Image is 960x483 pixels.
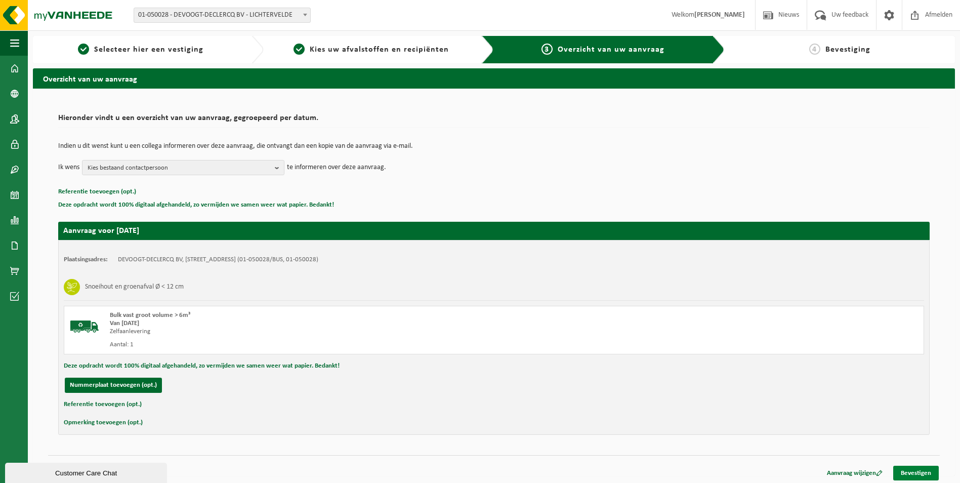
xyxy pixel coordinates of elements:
span: 4 [809,44,820,55]
span: Kies bestaand contactpersoon [88,160,271,176]
a: Aanvraag wijzigen [819,466,890,480]
span: Overzicht van uw aanvraag [558,46,664,54]
a: 1Selecteer hier een vestiging [38,44,243,56]
span: 3 [541,44,553,55]
h3: Snoeihout en groenafval Ø < 12 cm [85,279,184,295]
button: Deze opdracht wordt 100% digitaal afgehandeld, zo vermijden we samen weer wat papier. Bedankt! [58,198,334,212]
button: Kies bestaand contactpersoon [82,160,284,175]
button: Referentie toevoegen (opt.) [58,185,136,198]
td: DEVOOGT-DECLERCQ BV, [STREET_ADDRESS] (01-050028/BUS, 01-050028) [118,256,318,264]
span: 2 [294,44,305,55]
h2: Hieronder vindt u een overzicht van uw aanvraag, gegroepeerd per datum. [58,114,930,128]
p: te informeren over deze aanvraag. [287,160,386,175]
a: Bevestigen [893,466,939,480]
iframe: chat widget [5,461,169,483]
span: Bevestiging [825,46,870,54]
p: Indien u dit wenst kunt u een collega informeren over deze aanvraag, die ontvangt dan een kopie v... [58,143,930,150]
div: Aantal: 1 [110,341,534,349]
a: 2Kies uw afvalstoffen en recipiënten [269,44,474,56]
span: 1 [78,44,89,55]
strong: [PERSON_NAME] [694,11,745,19]
strong: Aanvraag voor [DATE] [63,227,139,235]
span: 01-050028 - DEVOOGT-DECLERCQ BV - LICHTERVELDE [134,8,311,23]
span: 01-050028 - DEVOOGT-DECLERCQ BV - LICHTERVELDE [134,8,310,22]
div: Zelfaanlevering [110,328,534,336]
button: Opmerking toevoegen (opt.) [64,416,143,429]
strong: Plaatsingsadres: [64,256,108,263]
h2: Overzicht van uw aanvraag [33,68,955,88]
button: Nummerplaat toevoegen (opt.) [65,378,162,393]
span: Kies uw afvalstoffen en recipiënten [310,46,449,54]
p: Ik wens [58,160,79,175]
strong: Van [DATE] [110,320,139,327]
button: Deze opdracht wordt 100% digitaal afgehandeld, zo vermijden we samen weer wat papier. Bedankt! [64,359,340,373]
img: BL-SO-LV.png [69,311,100,342]
span: Bulk vast groot volume > 6m³ [110,312,190,318]
button: Referentie toevoegen (opt.) [64,398,142,411]
span: Selecteer hier een vestiging [94,46,203,54]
